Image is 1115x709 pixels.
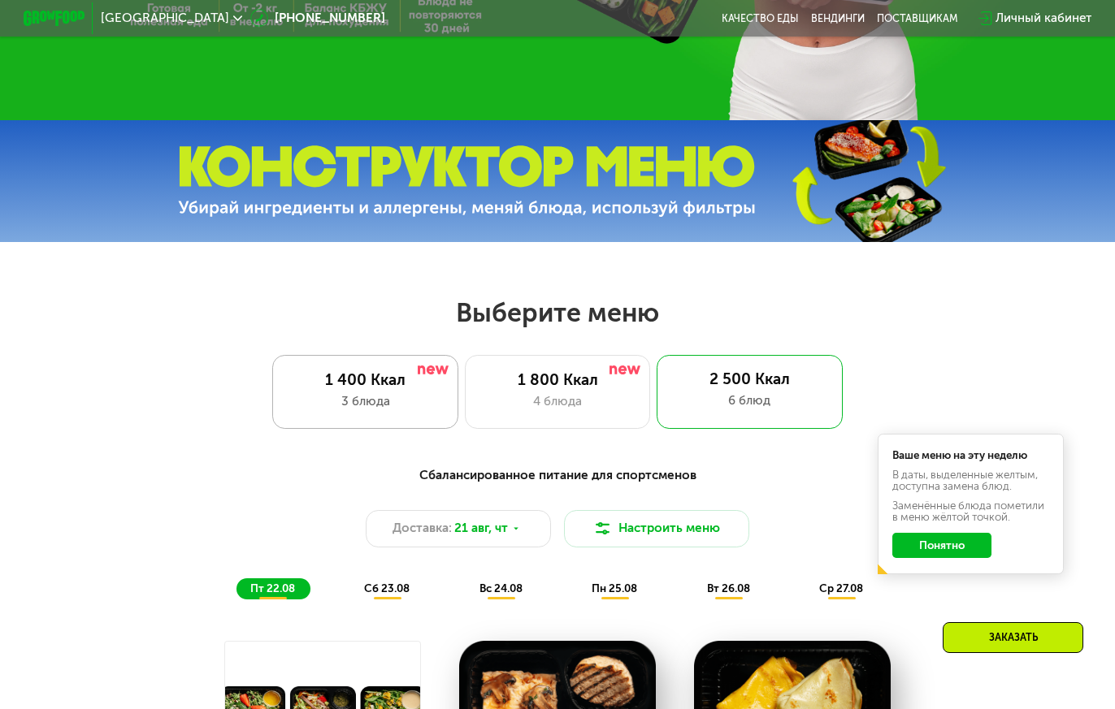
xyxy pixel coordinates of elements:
[892,500,1050,522] div: Заменённые блюда пометили в меню жёлтой точкой.
[672,391,826,410] div: 6 блюд
[454,519,508,538] span: 21 авг, чт
[892,450,1050,460] div: Ваше меню на эту неделю
[722,12,798,24] a: Качество еды
[50,296,1065,329] h2: Выберите меню
[250,9,385,28] a: [PHONE_NUMBER]
[364,581,410,594] span: сб 23.08
[289,392,442,411] div: 3 блюда
[481,371,635,390] div: 1 800 Ккал
[811,12,865,24] a: Вендинги
[892,469,1050,491] div: В даты, выделенные желтым, доступна замена блюд.
[892,533,992,557] button: Понятно
[250,581,295,594] span: пт 22.08
[564,510,750,547] button: Настроить меню
[877,12,958,24] div: поставщикам
[996,9,1091,28] div: Личный кабинет
[672,370,826,389] div: 2 500 Ккал
[707,581,750,594] span: вт 26.08
[99,466,1016,486] div: Сбалансированное питание для спортсменов
[819,581,863,594] span: ср 27.08
[289,371,442,390] div: 1 400 Ккал
[393,519,452,538] span: Доставка:
[592,581,637,594] span: пн 25.08
[479,581,523,594] span: вс 24.08
[943,622,1083,653] div: Заказать
[481,392,635,411] div: 4 блюда
[101,12,229,24] span: [GEOGRAPHIC_DATA]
